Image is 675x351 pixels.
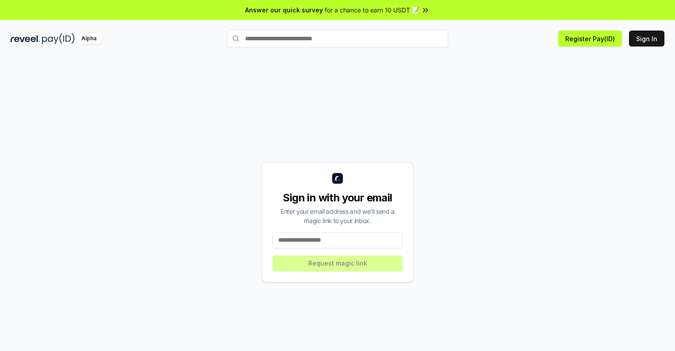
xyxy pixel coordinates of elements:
div: Alpha [77,33,101,44]
img: pay_id [42,33,75,44]
span: Answer our quick survey [245,5,323,15]
button: Sign In [629,31,664,46]
div: Sign in with your email [272,191,403,205]
img: logo_small [332,173,343,184]
img: reveel_dark [11,33,40,44]
span: for a chance to earn 10 USDT 📝 [325,5,419,15]
div: Enter your email address and we’ll send a magic link to your inbox. [272,207,403,225]
button: Register Pay(ID) [558,31,622,46]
